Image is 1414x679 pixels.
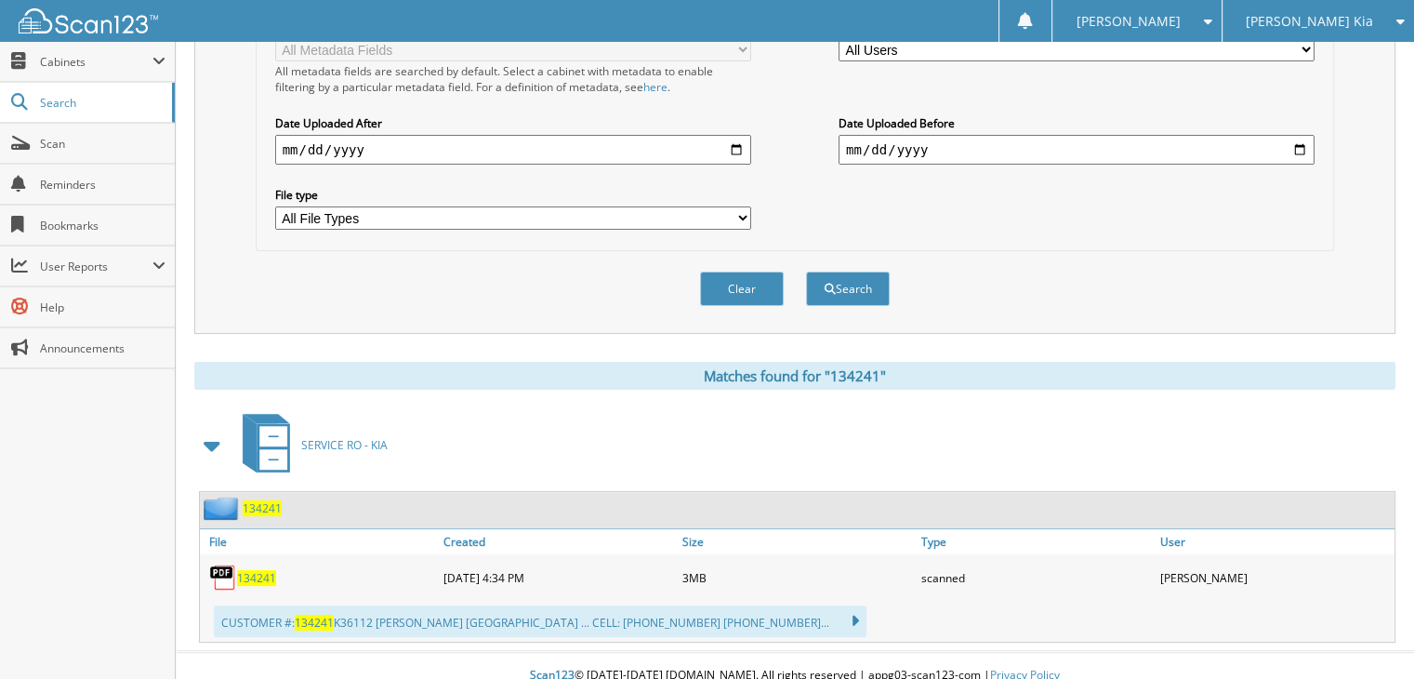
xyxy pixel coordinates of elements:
label: Date Uploaded After [275,115,751,131]
div: scanned [917,559,1156,596]
div: Matches found for "134241" [194,362,1395,390]
span: Help [40,300,165,315]
input: start [275,135,751,165]
a: Type [917,529,1156,554]
a: SERVICE RO - KIA [231,408,388,482]
button: Search [806,272,890,306]
span: Reminders [40,177,165,193]
iframe: Chat Widget [1321,590,1414,679]
input: end [839,135,1315,165]
img: scan123-logo-white.svg [19,8,158,33]
div: 3MB [678,559,917,596]
label: Date Uploaded Before [839,115,1315,131]
span: SERVICE RO - KIA [301,437,388,453]
a: 134241 [243,500,282,516]
a: Created [439,529,678,554]
span: Announcements [40,340,165,356]
a: Size [678,529,917,554]
div: [DATE] 4:34 PM [439,559,678,596]
img: folder2.png [204,497,243,520]
a: File [200,529,439,554]
span: [PERSON_NAME] Kia [1246,16,1373,27]
span: Scan [40,136,165,152]
span: User Reports [40,259,152,274]
div: All metadata fields are searched by default. Select a cabinet with metadata to enable filtering b... [275,63,751,95]
img: PDF.png [209,564,237,592]
div: CUSTOMER #: K36112 [PERSON_NAME] [GEOGRAPHIC_DATA] ... CELL: [PHONE_NUMBER] [PHONE_NUMBER]... [214,606,866,637]
span: [PERSON_NAME] [1076,16,1180,27]
a: here [643,79,667,95]
label: File type [275,187,751,203]
span: Search [40,95,163,111]
a: User [1156,529,1394,554]
span: 134241 [295,615,334,631]
button: Clear [700,272,784,306]
div: [PERSON_NAME] [1156,559,1394,596]
a: 134241 [237,570,276,586]
span: Bookmarks [40,218,165,233]
span: Cabinets [40,54,152,70]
